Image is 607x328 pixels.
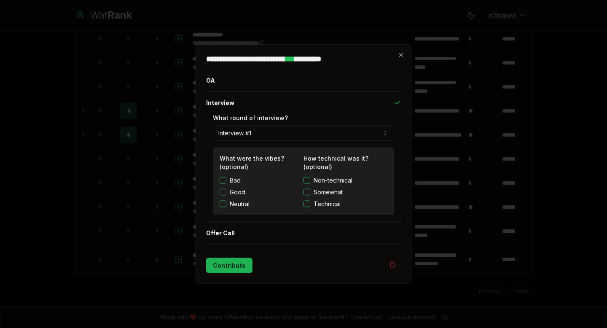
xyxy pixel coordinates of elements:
label: What round of interview? [213,114,288,121]
label: Good [230,188,245,196]
label: What were the vibes? (optional) [220,155,284,170]
span: Non-technical [314,176,352,185]
button: Non-technical [303,177,310,184]
button: Technical [303,201,310,207]
span: Somewhat [314,188,343,196]
label: Bad [230,176,241,185]
button: OA [206,70,401,91]
label: Neutral [230,200,250,208]
button: Somewhat [303,189,310,196]
span: Technical [314,200,341,208]
button: Interview [206,92,401,114]
label: How technical was it? (optional) [303,155,368,170]
button: Contribute [206,258,252,273]
div: Interview [206,114,401,222]
button: Offer Call [206,222,401,244]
